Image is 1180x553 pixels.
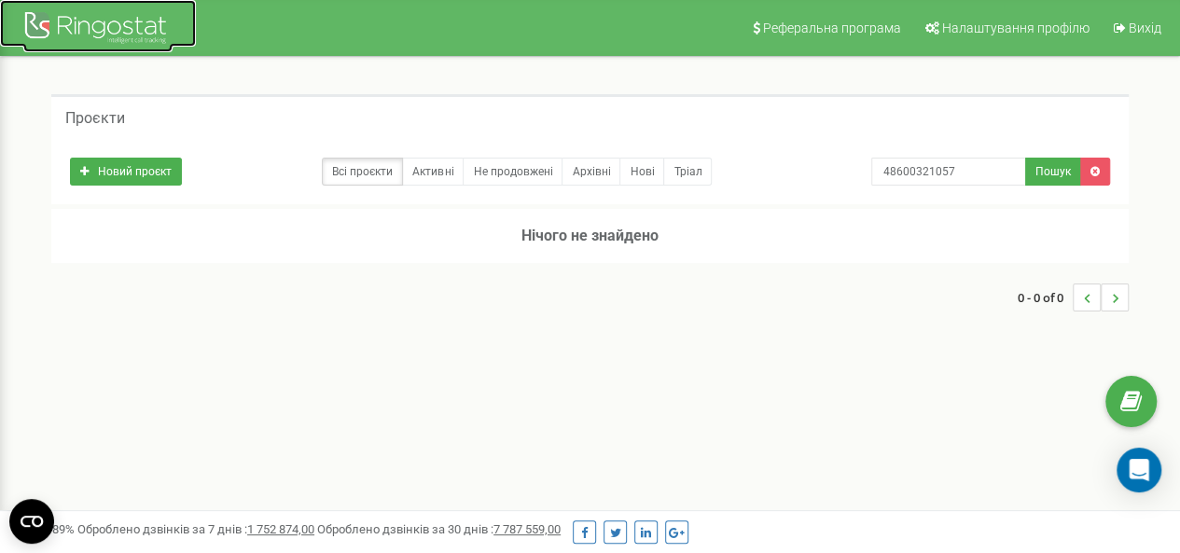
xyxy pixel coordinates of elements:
[322,158,403,186] a: Всі проєкти
[77,522,314,536] span: Оброблено дзвінків за 7 днів :
[65,110,125,127] h5: Проєкти
[562,158,620,186] a: Архівні
[619,158,664,186] a: Нові
[663,158,712,186] a: Тріал
[1129,21,1161,35] span: Вихід
[247,522,314,536] u: 1 752 874,00
[1018,265,1129,330] nav: ...
[763,21,901,35] span: Реферальна програма
[942,21,1090,35] span: Налаштування профілю
[493,522,561,536] u: 7 787 559,00
[51,209,1129,263] h3: Нічого не знайдено
[317,522,561,536] span: Оброблено дзвінків за 30 днів :
[9,499,54,544] button: Open CMP widget
[463,158,562,186] a: Не продовжені
[402,158,464,186] a: Активні
[871,158,1026,186] input: Пошук
[1025,158,1081,186] button: Пошук
[70,158,182,186] a: Новий проєкт
[1117,448,1161,492] div: Open Intercom Messenger
[1018,283,1073,311] span: 0 - 0 of 0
